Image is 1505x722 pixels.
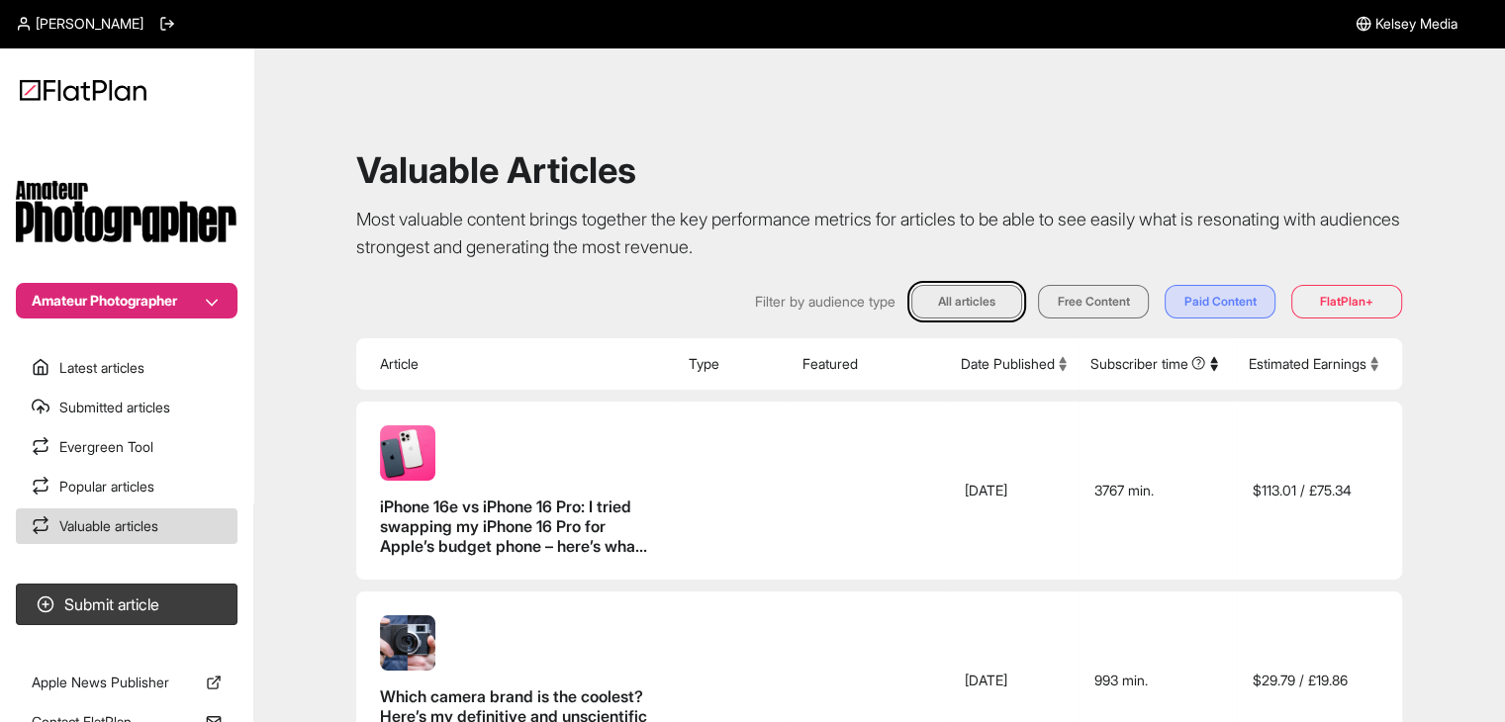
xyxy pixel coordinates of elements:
[380,425,435,481] img: iPhone 16e vs iPhone 16 Pro: I tried swapping my iPhone 16 Pro for Apple’s budget phone – here’s ...
[1237,402,1402,580] td: /
[16,350,237,386] a: Latest articles
[1253,482,1296,498] span: $ 113.01
[1375,14,1458,34] span: Kelsey Media
[356,150,1402,190] h1: Valuable Articles
[1090,354,1206,374] span: Subscriber time
[16,665,237,700] a: Apple News Publisher
[949,402,1079,580] td: [DATE]
[16,508,237,544] a: Valuable articles
[16,429,237,465] a: Evergreen Tool
[1309,482,1352,498] span: £ 75.34
[1291,285,1402,318] button: FlatPlan+
[16,283,237,318] button: Amateur Photographer
[1165,285,1275,318] button: Paid Content
[677,338,791,390] th: Type
[911,285,1022,318] button: All articles
[20,79,146,101] img: Logo
[16,180,237,243] img: Publication Logo
[356,206,1402,261] p: Most valuable content brings together the key performance metrics for articles to be able to see ...
[380,496,661,556] span: iPhone 16e vs iPhone 16 Pro: I tried swapping my iPhone 16 Pro for Apple’s budget phone – here’s ...
[755,292,895,312] span: Filter by audience type
[1079,402,1237,580] td: 3767 min.
[16,469,237,504] a: Popular articles
[1038,285,1149,318] button: Free Content
[380,496,647,556] span: iPhone 16e vs iPhone 16 Pro: I tried swapping my iPhone 16 Pro for Apple’s budget phone – here’s ...
[16,584,237,625] button: Submit article
[16,390,237,425] a: Submitted articles
[380,615,435,671] img: Which camera brand is the coolest? Here’s my definitive and unscientific ranking
[16,14,143,34] a: [PERSON_NAME]
[380,425,661,556] a: iPhone 16e vs iPhone 16 Pro: I tried swapping my iPhone 16 Pro for Apple’s budget phone – here’s ...
[36,14,143,34] span: [PERSON_NAME]
[1253,672,1295,688] span: $ 29.79
[791,338,949,390] th: Featured
[356,338,677,390] th: Article
[961,354,1067,374] button: Date Published
[1090,354,1218,374] button: Subscriber time
[1308,672,1348,688] span: £ 19.86
[1249,354,1378,374] button: Estimated Earnings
